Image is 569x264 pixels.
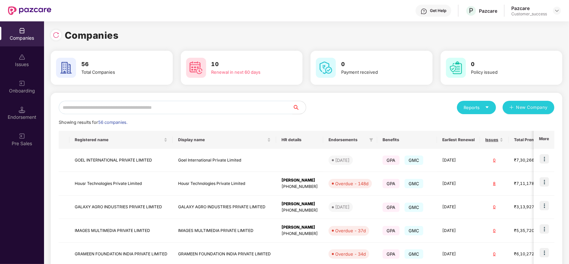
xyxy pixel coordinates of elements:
[405,249,424,259] span: GMC
[292,105,306,110] span: search
[516,104,548,111] span: New Company
[335,204,350,210] div: [DATE]
[19,133,25,140] img: svg+xml;base64,PHN2ZyB3aWR0aD0iMjAiIGhlaWdodD0iMjAiIHZpZXdCb3g9IjAgMCAyMCAyMCIgZmlsbD0ibm9uZSIgeG...
[437,219,480,243] td: [DATE]
[173,131,276,149] th: Display name
[335,180,369,187] div: Overdue - 148d
[59,120,127,125] span: Showing results for
[69,219,173,243] td: IMAGES MULTIMEDIA PRIVATE LIMITED
[485,157,503,164] div: 0
[369,138,373,142] span: filter
[81,60,154,69] h3: 56
[469,7,473,15] span: P
[383,179,400,188] span: GPA
[383,226,400,235] span: GPA
[534,131,554,149] th: More
[485,204,503,210] div: 0
[540,154,549,164] img: icon
[421,8,427,15] img: svg+xml;base64,PHN2ZyBpZD0iSGVscC0zMngzMiIgeG1sbnM9Imh0dHA6Ly93d3cudzMub3JnLzIwMDAvc3ZnIiB3aWR0aD...
[292,101,306,114] button: search
[173,196,276,219] td: GALAXY AGRO INDUSTRIES PRIVATE LIMITED
[69,196,173,219] td: GALAXY AGRO INDUSTRIES PRIVATE LIMITED
[485,251,503,257] div: 0
[446,58,466,78] img: svg+xml;base64,PHN2ZyB4bWxucz0iaHR0cDovL3d3dy53My5vcmcvMjAwMC9zdmciIHdpZHRoPSI2MCIgaGVpZ2h0PSI2MC...
[437,149,480,172] td: [DATE]
[19,80,25,87] img: svg+xml;base64,PHN2ZyB3aWR0aD0iMjAiIGhlaWdodD0iMjAiIHZpZXdCb3g9IjAgMCAyMCAyMCIgZmlsbD0ibm9uZSIgeG...
[509,131,553,149] th: Total Premium
[479,8,497,14] div: Pazcare
[514,228,547,234] div: ₹5,35,720
[405,156,424,165] span: GMC
[368,136,375,144] span: filter
[281,207,318,214] div: [PHONE_NUMBER]
[514,157,547,164] div: ₹7,30,266.6
[173,219,276,243] td: IMAGES MULTIMEDIA PRIVATE LIMITED
[178,137,266,143] span: Display name
[485,137,498,143] span: Issues
[471,60,544,69] h3: 0
[19,54,25,60] img: svg+xml;base64,PHN2ZyBpZD0iSXNzdWVzX2Rpc2FibGVkIiB4bWxucz0iaHR0cDovL3d3dy53My5vcmcvMjAwMC9zdmciIH...
[53,32,59,38] img: svg+xml;base64,PHN2ZyBpZD0iUmVsb2FkLTMyeDMyIiB4bWxucz0iaHR0cDovL3d3dy53My5vcmcvMjAwMC9zdmciIHdpZH...
[437,131,480,149] th: Earliest Renewal
[281,184,318,190] div: [PHONE_NUMBER]
[514,204,547,210] div: ₹3,13,927.2
[281,201,318,207] div: [PERSON_NAME]
[540,248,549,257] img: icon
[540,224,549,234] img: icon
[485,228,503,234] div: 0
[211,60,284,69] h3: 10
[281,177,318,184] div: [PERSON_NAME]
[485,181,503,187] div: 8
[69,172,173,196] td: Housr Technologies Private Limited
[485,105,489,109] span: caret-down
[56,58,76,78] img: svg+xml;base64,PHN2ZyB4bWxucz0iaHR0cDovL3d3dy53My5vcmcvMjAwMC9zdmciIHdpZHRoPSI2MCIgaGVpZ2h0PSI2MC...
[335,227,366,234] div: Overdue - 37d
[540,201,549,210] img: icon
[480,131,509,149] th: Issues
[471,69,544,75] div: Policy issued
[437,196,480,219] td: [DATE]
[383,156,400,165] span: GPA
[464,104,489,111] div: Reports
[211,69,284,75] div: Renewal in next 60 days
[554,8,560,13] img: svg+xml;base64,PHN2ZyBpZD0iRHJvcGRvd24tMzJ4MzIiIHhtbG5zPSJodHRwOi8vd3d3LnczLm9yZy8yMDAwL3N2ZyIgd2...
[511,5,547,11] div: Pazcare
[511,11,547,17] div: Customer_success
[341,60,414,69] h3: 0
[19,27,25,34] img: svg+xml;base64,PHN2ZyBpZD0iQ29tcGFuaWVzIiB4bWxucz0iaHR0cDovL3d3dy53My5vcmcvMjAwMC9zdmciIHdpZHRoPS...
[8,6,51,15] img: New Pazcare Logo
[437,172,480,196] td: [DATE]
[405,179,424,188] span: GMC
[316,58,336,78] img: svg+xml;base64,PHN2ZyB4bWxucz0iaHR0cDovL3d3dy53My5vcmcvMjAwMC9zdmciIHdpZHRoPSI2MCIgaGVpZ2h0PSI2MC...
[503,101,554,114] button: plusNew Company
[335,157,350,164] div: [DATE]
[173,172,276,196] td: Housr Technologies Private Limited
[509,105,514,110] span: plus
[430,8,446,13] div: Get Help
[377,131,437,149] th: Benefits
[276,131,323,149] th: HR details
[19,106,25,113] img: svg+xml;base64,PHN2ZyB3aWR0aD0iMTQuNSIgaGVpZ2h0PSIxNC41IiB2aWV3Qm94PSIwIDAgMTYgMTYiIGZpbGw9Im5vbm...
[186,58,206,78] img: svg+xml;base64,PHN2ZyB4bWxucz0iaHR0cDovL3d3dy53My5vcmcvMjAwMC9zdmciIHdpZHRoPSI2MCIgaGVpZ2h0PSI2MC...
[540,177,549,187] img: icon
[281,231,318,237] div: [PHONE_NUMBER]
[341,69,414,75] div: Payment received
[81,69,154,75] div: Total Companies
[65,28,119,43] h1: Companies
[335,251,366,257] div: Overdue - 34d
[329,137,367,143] span: Endorsements
[173,149,276,172] td: Goel International Private Limited
[383,203,400,212] span: GPA
[69,149,173,172] td: GOEL INTERNATIONAL PRIVATE LIMITED
[514,137,542,143] span: Total Premium
[405,203,424,212] span: GMC
[75,137,162,143] span: Registered name
[514,181,547,187] div: ₹7,11,178.92
[281,224,318,231] div: [PERSON_NAME]
[405,226,424,235] span: GMC
[98,120,127,125] span: 56 companies.
[383,249,400,259] span: GPA
[514,251,547,257] div: ₹6,10,272.4
[69,131,173,149] th: Registered name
